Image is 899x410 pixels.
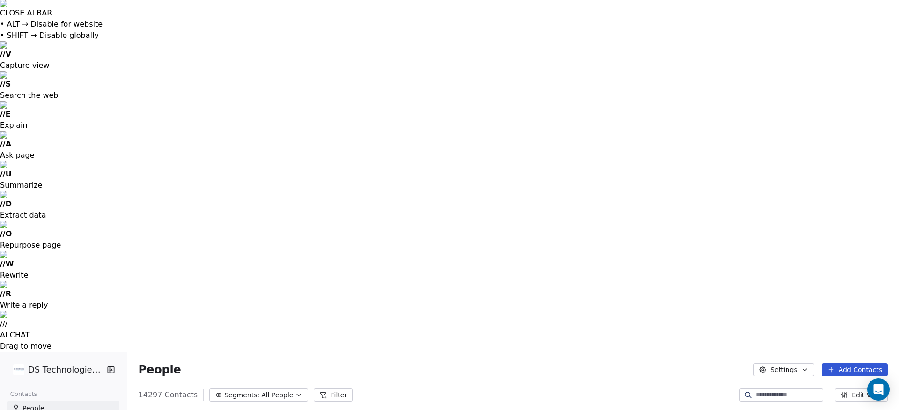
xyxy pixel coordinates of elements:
[224,390,259,400] span: Segments:
[139,389,198,401] span: 14297 Contacts
[822,363,888,376] button: Add Contacts
[11,362,100,378] button: DS Technologies Inc
[835,388,888,402] button: Edit View
[753,363,814,376] button: Settings
[867,378,890,401] div: Open Intercom Messenger
[314,388,353,402] button: Filter
[139,363,181,377] span: People
[28,364,104,376] span: DS Technologies Inc
[261,390,293,400] span: All People
[6,387,41,401] span: Contacts
[13,364,24,375] img: DS%20Updated%20Logo.jpg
